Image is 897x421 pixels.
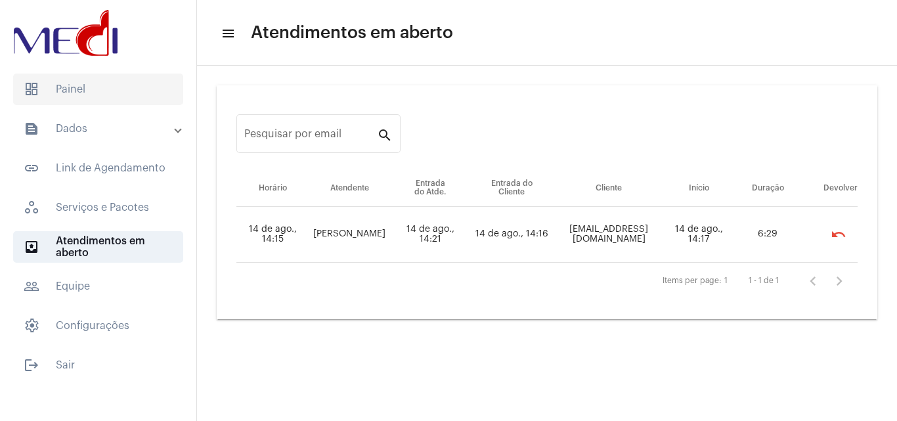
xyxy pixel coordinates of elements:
td: 14 de ago., 14:17 [665,207,732,263]
th: Atendente [309,170,390,207]
mat-icon: sidenav icon [221,26,234,41]
span: Serviços e Pacotes [13,192,183,223]
mat-chip-list: selection [808,221,858,248]
mat-icon: sidenav icon [24,357,39,373]
button: Próxima página [826,268,852,294]
span: Sair [13,349,183,381]
th: Cliente [553,170,665,207]
span: Equipe [13,271,183,302]
mat-icon: undo [831,227,846,242]
th: Entrada do Cliente [470,170,553,207]
mat-icon: sidenav icon [24,278,39,294]
th: Entrada do Atde. [390,170,470,207]
span: Configurações [13,310,183,342]
span: Painel [13,74,183,105]
td: 6:29 [732,207,804,263]
img: d3a1b5fa-500b-b90f-5a1c-719c20e9830b.png [11,7,121,59]
mat-icon: search [377,127,393,143]
th: Devolver [804,170,858,207]
mat-icon: sidenav icon [24,121,39,137]
th: Horário [236,170,309,207]
mat-icon: sidenav icon [24,239,39,255]
span: Atendimentos em aberto [251,22,453,43]
td: 14 de ago., 14:15 [236,207,309,263]
mat-icon: sidenav icon [24,160,39,176]
span: Link de Agendamento [13,152,183,184]
button: Página anterior [800,268,826,294]
td: [PERSON_NAME] [309,207,390,263]
mat-expansion-panel-header: sidenav iconDados [8,113,196,144]
mat-panel-title: Dados [24,121,175,137]
th: Início [665,170,732,207]
span: sidenav icon [24,318,39,334]
td: [EMAIL_ADDRESS][DOMAIN_NAME] [553,207,665,263]
input: Pesquisar por email [244,131,377,143]
td: 14 de ago., 14:16 [470,207,553,263]
td: 14 de ago., 14:21 [390,207,470,263]
div: Items per page: [663,277,722,285]
span: Atendimentos em aberto [13,231,183,263]
div: 1 [724,277,728,285]
th: Duração [732,170,804,207]
div: 1 - 1 de 1 [749,277,779,285]
span: sidenav icon [24,81,39,97]
span: sidenav icon [24,200,39,215]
